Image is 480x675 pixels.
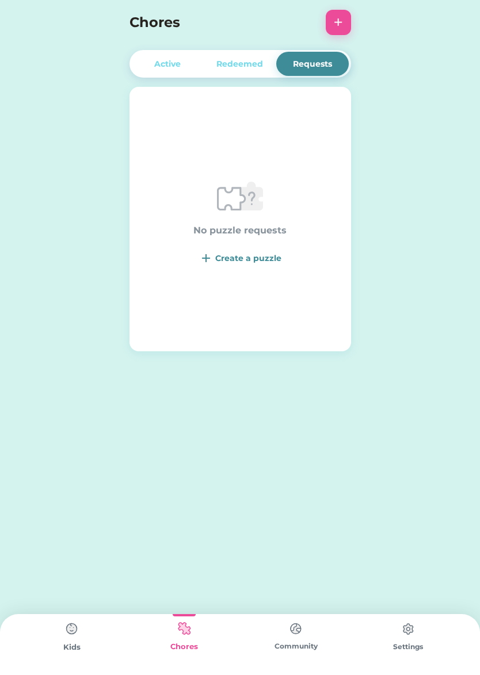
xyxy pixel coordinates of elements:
[217,173,263,219] img: riddle%201.svg
[60,618,83,641] img: type%3Dchores%2C%20state%3Ddefault.svg
[215,252,281,264] div: Create a puzzle
[128,641,241,653] div: Chores
[154,58,181,70] div: Active
[240,641,352,651] div: Community
[216,58,263,70] div: Redeemed
[284,618,307,640] img: type%3Dchores%2C%20state%3Ddefault.svg
[173,618,196,640] img: type%3Dkids%2C%20state%3Dselected.svg
[129,12,320,33] h4: Chores
[193,224,287,237] div: No puzzle requests
[326,10,351,35] button: +
[16,642,128,653] div: Kids
[293,58,332,70] div: Requests
[199,251,213,265] img: add%201.svg
[397,618,420,641] img: type%3Dchores%2C%20state%3Ddefault.svg
[352,642,464,652] div: Settings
